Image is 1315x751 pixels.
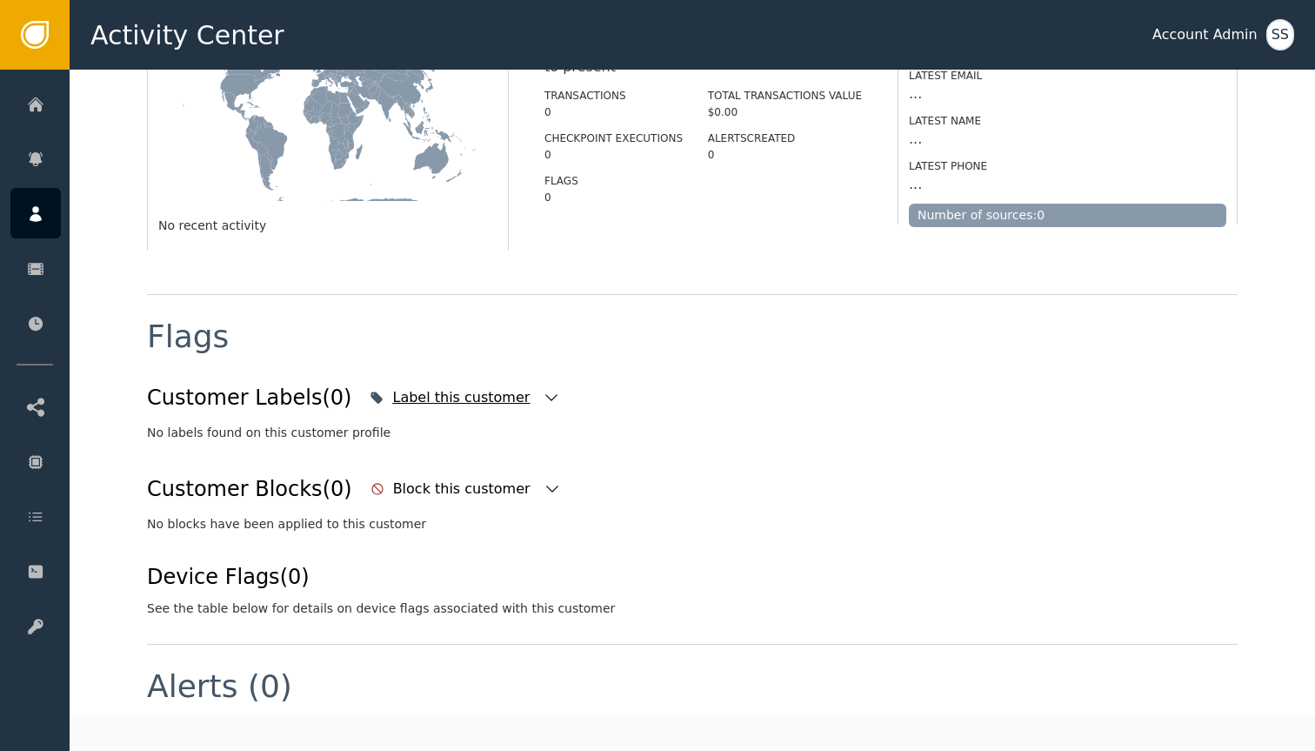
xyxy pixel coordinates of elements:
[909,84,1226,104] div: ...
[147,424,1238,442] div: No labels found on this customer profile
[544,132,683,144] label: Checkpoint Executions
[909,68,1226,84] div: Latest Email
[393,479,535,500] div: Block this customer
[147,321,229,352] div: Flags
[544,104,683,120] div: 0
[708,90,862,102] label: Total Transactions Value
[909,174,1226,195] div: ...
[158,217,497,235] div: No recent activity
[366,470,565,508] button: Block this customer
[392,387,534,408] div: Label this customer
[147,561,615,593] div: Device Flags (0)
[147,473,352,505] div: Customer Blocks (0)
[708,147,862,163] div: 0
[147,515,1238,533] div: No blocks have been applied to this customer
[708,104,862,120] div: $0.00
[90,16,284,55] span: Activity Center
[544,175,578,187] label: Flags
[909,129,1226,150] div: ...
[708,132,796,144] label: Alerts Created
[544,147,683,163] div: 0
[909,113,1226,129] div: Latest Name
[544,190,683,205] div: 0
[1266,19,1294,50] button: SS
[147,671,292,702] div: Alerts (0)
[147,600,615,618] div: See the table below for details on device flags associated with this customer
[365,379,564,417] button: Label this customer
[544,90,626,102] label: Transactions
[147,382,351,413] div: Customer Labels (0)
[909,158,1226,174] div: Latest Phone
[1152,24,1258,45] div: Account Admin
[909,204,1226,227] div: Number of sources: 0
